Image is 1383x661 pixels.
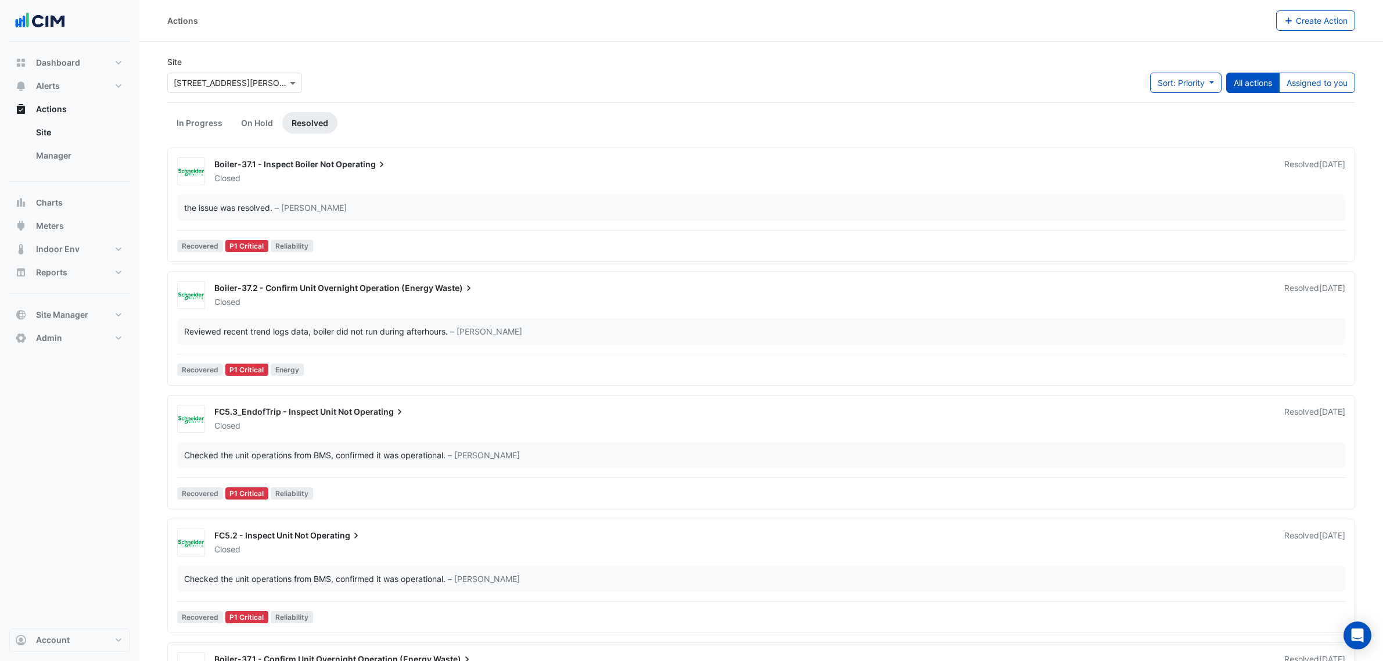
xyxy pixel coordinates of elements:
button: Reports [9,261,130,284]
a: Site [27,121,130,144]
span: Reliability [271,240,313,252]
span: Sort: Priority [1158,78,1205,88]
a: On Hold [232,112,282,134]
div: Actions [167,15,198,27]
span: Reports [36,267,67,278]
div: Checked the unit operations from BMS, confirmed it was operational. [184,573,446,585]
span: Waste) [435,282,475,294]
span: Admin [36,332,62,344]
span: Boiler-37.2 - Confirm Unit Overnight Operation (Energy [214,283,433,293]
span: Recovered [177,611,223,623]
span: FC5.2 - Inspect Unit Not [214,530,308,540]
button: Account [9,628,130,652]
span: Operating [354,406,405,418]
span: Alerts [36,80,60,92]
span: Energy [271,364,304,376]
div: Open Intercom Messenger [1344,622,1371,649]
span: Create Action [1296,16,1348,26]
button: Indoor Env [9,238,130,261]
img: Schneider Electric [178,166,204,178]
app-icon: Actions [15,103,27,115]
div: Resolved [1284,406,1345,432]
span: Mon 21-Jul-2025 15:15 AEST [1319,283,1345,293]
span: Meters [36,220,64,232]
span: Operating [336,159,387,170]
div: Resolved [1284,282,1345,308]
span: Closed [214,297,240,307]
app-icon: Indoor Env [15,243,27,255]
button: Create Action [1276,10,1356,31]
span: – [PERSON_NAME] [275,202,347,214]
span: Mon 21-Jul-2025 15:13 AEST [1319,530,1345,540]
a: Manager [27,144,130,167]
span: Operating [310,530,362,541]
button: Actions [9,98,130,121]
img: Schneider Electric [178,414,204,425]
div: P1 Critical [225,364,269,376]
span: Charts [36,197,63,209]
app-icon: Reports [15,267,27,278]
span: Mon 21-Jul-2025 15:14 AEST [1319,407,1345,416]
span: – [PERSON_NAME] [448,449,520,461]
span: Closed [214,421,240,430]
span: Recovered [177,240,223,252]
div: P1 Critical [225,487,269,500]
button: Sort: Priority [1150,73,1222,93]
span: Site Manager [36,309,88,321]
a: Resolved [282,112,337,134]
span: Mon 21-Jul-2025 15:16 AEST [1319,159,1345,169]
span: Reliability [271,487,313,500]
label: Site [167,56,182,68]
app-icon: Dashboard [15,57,27,69]
div: Checked the unit operations from BMS, confirmed it was operational. [184,449,446,461]
button: Alerts [9,74,130,98]
div: Actions [9,121,130,172]
div: Reviewed recent trend logs data, boiler did not run during afterhours. [184,325,448,337]
button: Meters [9,214,130,238]
app-icon: Alerts [15,80,27,92]
span: Recovered [177,364,223,376]
button: Assigned to you [1279,73,1355,93]
button: Admin [9,326,130,350]
div: the issue was resolved. [184,202,272,214]
span: Closed [214,544,240,554]
app-icon: Admin [15,332,27,344]
span: Boiler-37.1 - Inspect Boiler Not [214,159,334,169]
div: Resolved [1284,159,1345,184]
span: Actions [36,103,67,115]
span: Indoor Env [36,243,80,255]
img: Schneider Electric [178,290,204,301]
div: P1 Critical [225,611,269,623]
button: Dashboard [9,51,130,74]
span: – [PERSON_NAME] [450,325,522,337]
span: Reliability [271,611,313,623]
button: All actions [1226,73,1280,93]
span: Recovered [177,487,223,500]
div: P1 Critical [225,240,269,252]
span: Closed [214,173,240,183]
button: Site Manager [9,303,130,326]
img: Schneider Electric [178,537,204,549]
span: Account [36,634,70,646]
span: – [PERSON_NAME] [448,573,520,585]
button: Charts [9,191,130,214]
span: FC5.3_EndofTrip - Inspect Unit Not [214,407,352,416]
app-icon: Meters [15,220,27,232]
app-icon: Site Manager [15,309,27,321]
span: Dashboard [36,57,80,69]
img: Company Logo [14,9,66,33]
app-icon: Charts [15,197,27,209]
a: In Progress [167,112,232,134]
div: Resolved [1284,530,1345,555]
